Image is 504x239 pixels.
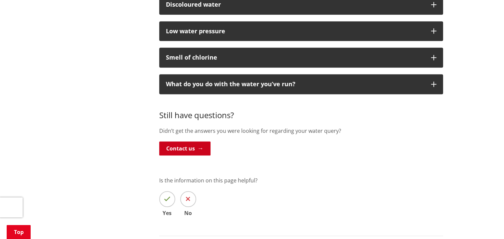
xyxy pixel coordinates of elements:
iframe: Messenger Launcher [473,211,497,235]
p: Is the information on this page helpful? [159,176,443,184]
button: Smell of chlorine [159,48,443,68]
button: What do you do with the water you’ve run? [159,74,443,94]
h3: Still have questions? [159,101,443,120]
a: Contact us [159,141,211,155]
p: Didn’t get the answers you were looking for regarding your water query? [159,127,443,135]
div: Low water pressure [166,28,424,35]
a: Top [7,225,31,239]
span: Yes [159,210,175,216]
div: Smell of chlorine [166,54,424,61]
p: What do you do with the water you’ve run? [166,81,424,88]
span: No [180,210,196,216]
div: Discoloured water [166,1,424,8]
button: Low water pressure [159,21,443,41]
